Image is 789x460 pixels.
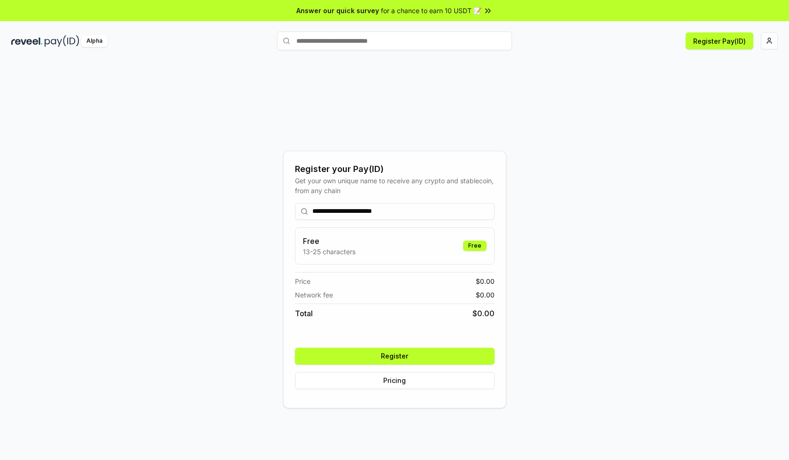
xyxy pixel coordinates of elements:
button: Register Pay(ID) [686,32,753,49]
p: 13-25 characters [303,247,356,257]
div: Get your own unique name to receive any crypto and stablecoin, from any chain [295,176,495,195]
h3: Free [303,235,356,247]
button: Pricing [295,372,495,389]
img: pay_id [45,35,79,47]
span: for a chance to earn 10 USDT 📝 [381,6,481,16]
span: Network fee [295,290,333,300]
div: Alpha [81,35,108,47]
span: Price [295,276,310,286]
div: Register your Pay(ID) [295,163,495,176]
span: $ 0.00 [476,290,495,300]
span: Answer our quick survey [296,6,379,16]
button: Register [295,348,495,365]
span: $ 0.00 [476,276,495,286]
span: $ 0.00 [472,308,495,319]
span: Total [295,308,313,319]
div: Free [463,241,487,251]
img: reveel_dark [11,35,43,47]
